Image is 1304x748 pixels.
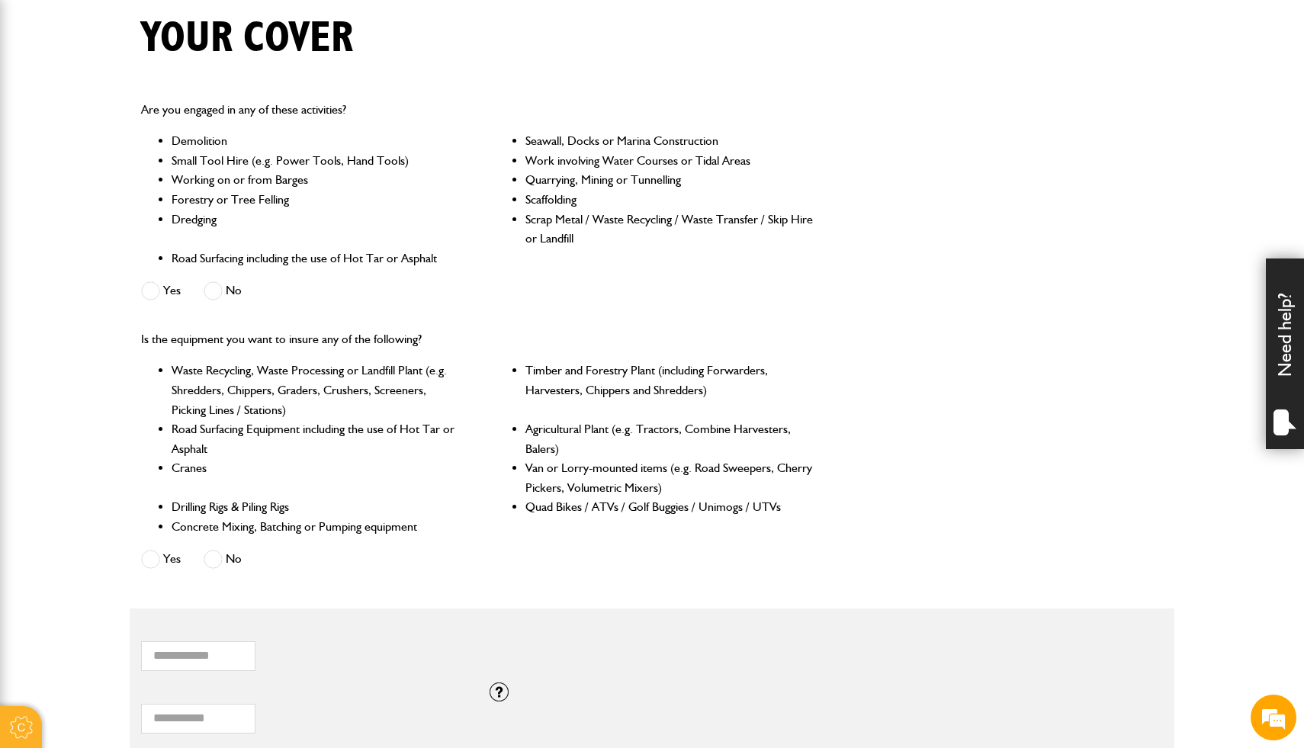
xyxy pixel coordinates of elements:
li: Dredging [172,210,461,249]
li: Cranes [172,458,461,497]
li: Working on or from Barges [172,170,461,190]
h1: Your cover [141,13,353,64]
li: Scrap Metal / Waste Recycling / Waste Transfer / Skip Hire or Landfill [525,210,814,249]
li: Seawall, Docks or Marina Construction [525,131,814,151]
div: Chat with us now [79,85,256,105]
label: No [204,281,242,300]
li: Quarrying, Mining or Tunnelling [525,170,814,190]
li: Work involving Water Courses or Tidal Areas [525,151,814,171]
li: Agricultural Plant (e.g. Tractors, Combine Harvesters, Balers) [525,419,814,458]
li: Van or Lorry-mounted items (e.g. Road Sweepers, Cherry Pickers, Volumetric Mixers) [525,458,814,497]
label: Yes [141,550,181,569]
input: Enter your last name [20,141,278,175]
em: Start Chat [207,470,277,490]
li: Demolition [172,131,461,151]
div: Minimize live chat window [250,8,287,44]
li: Waste Recycling, Waste Processing or Landfill Plant (e.g. Shredders, Chippers, Graders, Crushers,... [172,361,461,419]
li: Forestry or Tree Felling [172,190,461,210]
img: d_20077148190_company_1631870298795_20077148190 [26,85,64,106]
textarea: Type your message and hit 'Enter' [20,276,278,457]
div: Need help? [1266,258,1304,449]
li: Concrete Mixing, Batching or Pumping equipment [172,517,461,537]
input: Enter your email address [20,186,278,220]
p: Are you engaged in any of these activities? [141,100,814,120]
li: Scaffolding [525,190,814,210]
li: Timber and Forestry Plant (including Forwarders, Harvesters, Chippers and Shredders) [525,361,814,419]
input: Enter your phone number [20,231,278,265]
label: Yes [141,281,181,300]
li: Road Surfacing including the use of Hot Tar or Asphalt [172,249,461,268]
li: Small Tool Hire (e.g. Power Tools, Hand Tools) [172,151,461,171]
label: No [204,550,242,569]
li: Drilling Rigs & Piling Rigs [172,497,461,517]
li: Road Surfacing Equipment including the use of Hot Tar or Asphalt [172,419,461,458]
li: Quad Bikes / ATVs / Golf Buggies / Unimogs / UTVs [525,497,814,517]
p: Is the equipment you want to insure any of the following? [141,329,814,349]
